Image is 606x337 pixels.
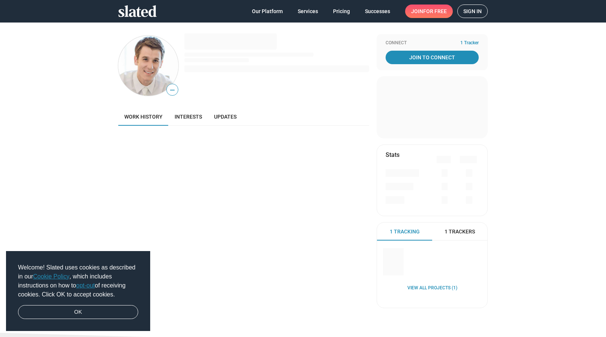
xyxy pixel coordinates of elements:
span: Services [298,5,318,18]
span: 1 Trackers [445,228,475,235]
a: Join To Connect [386,51,479,64]
span: — [167,85,178,95]
a: Interests [169,108,208,126]
a: Services [292,5,324,18]
span: Sign in [463,5,482,18]
a: Cookie Policy [33,273,69,280]
span: Interests [175,114,202,120]
span: Welcome! Slated uses cookies as described in our , which includes instructions on how to of recei... [18,263,138,299]
a: Our Platform [246,5,289,18]
a: Work history [118,108,169,126]
span: Join To Connect [387,51,477,64]
span: Join [411,5,447,18]
span: for free [423,5,447,18]
a: Updates [208,108,243,126]
a: Successes [359,5,396,18]
span: Updates [214,114,237,120]
span: 1 Tracker [460,40,479,46]
span: 1 Tracking [390,228,420,235]
a: dismiss cookie message [18,305,138,319]
a: Pricing [327,5,356,18]
div: cookieconsent [6,251,150,331]
span: Successes [365,5,390,18]
a: View all Projects (1) [407,285,457,291]
span: Work history [124,114,163,120]
span: Pricing [333,5,350,18]
a: Joinfor free [405,5,453,18]
mat-card-title: Stats [386,151,399,159]
a: Sign in [457,5,488,18]
span: Our Platform [252,5,283,18]
a: opt-out [76,282,95,289]
div: Connect [386,40,479,46]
